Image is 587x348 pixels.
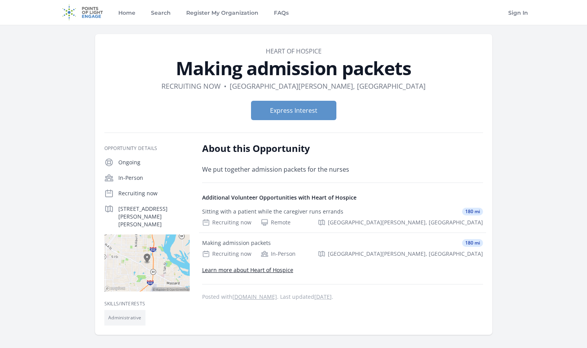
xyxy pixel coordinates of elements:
p: In-Person [118,174,190,182]
div: Recruiting now [202,219,251,226]
a: Sitting with a patient while the caregiver runs errands 180 mi Recruiting now Remote [GEOGRAPHIC_... [199,202,486,233]
div: Sitting with a patient while the caregiver runs errands [202,208,343,215]
div: Recruiting now [202,250,251,258]
h1: Making admission packets [104,59,483,78]
p: Recruiting now [118,190,190,197]
a: Heart of Hospice [266,47,322,55]
div: Making admission packets [202,239,271,247]
span: [GEOGRAPHIC_DATA][PERSON_NAME], [GEOGRAPHIC_DATA] [328,250,483,258]
dd: [GEOGRAPHIC_DATA][PERSON_NAME], [GEOGRAPHIC_DATA] [230,81,426,91]
p: Posted with . Last updated . [202,294,483,300]
h3: Skills/Interests [104,301,190,307]
p: [STREET_ADDRESS][PERSON_NAME][PERSON_NAME] [118,205,190,228]
div: In-Person [261,250,296,258]
h4: Additional Volunteer Opportunities with Heart of Hospice [202,194,483,202]
p: We put together admission packets for the nurses [202,164,429,175]
span: 180 mi [462,208,483,215]
abbr: Thu, Sep 25, 2025 4:43 PM [314,293,332,300]
div: • [224,81,227,91]
a: [DOMAIN_NAME] [232,293,277,300]
span: [GEOGRAPHIC_DATA][PERSON_NAME], [GEOGRAPHIC_DATA] [328,219,483,226]
span: 180 mi [462,239,483,247]
button: Express Interest [251,101,336,120]
dd: Recruiting now [161,81,221,91]
img: Map [104,234,190,291]
a: Learn more about Heart of Hospice [202,266,293,274]
a: Making admission packets 180 mi Recruiting now In-Person [GEOGRAPHIC_DATA][PERSON_NAME], [GEOGRAP... [199,233,486,264]
h3: Opportunity Details [104,145,190,152]
h2: About this Opportunity [202,142,429,155]
p: Ongoing [118,158,190,166]
div: Remote [261,219,291,226]
li: Administrative [104,310,145,326]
